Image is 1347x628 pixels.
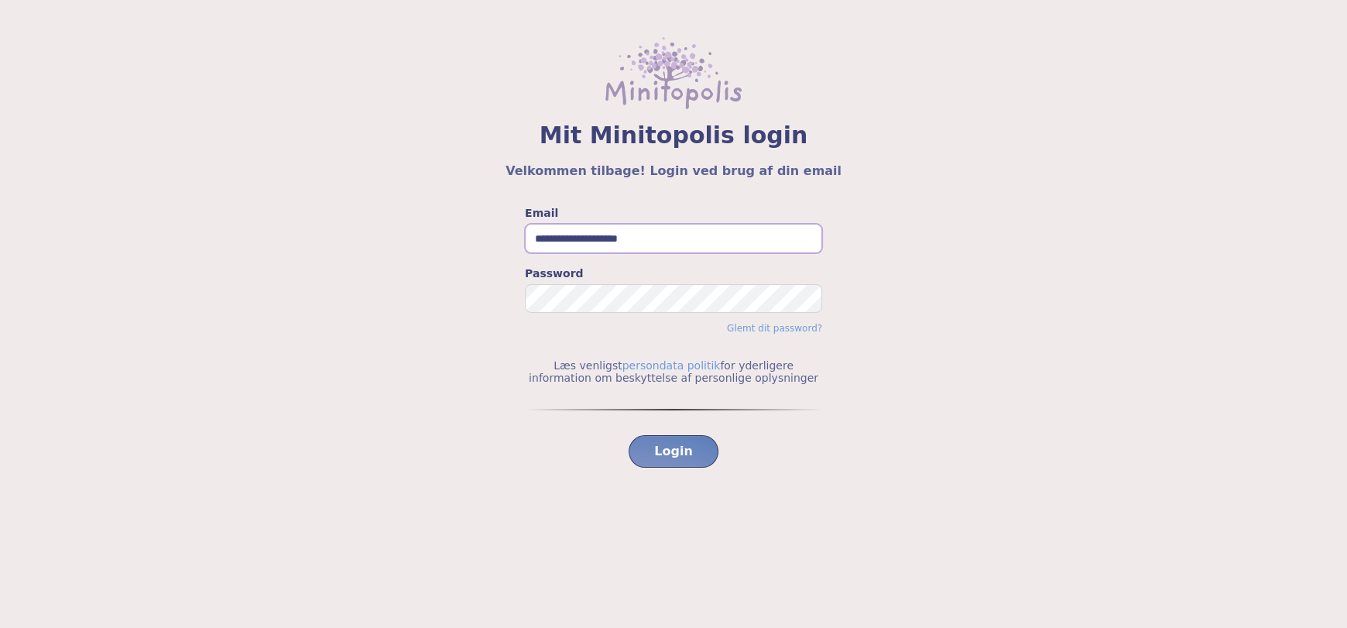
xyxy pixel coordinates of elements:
label: Email [525,205,822,221]
button: Login [629,435,718,468]
span: Login [654,442,693,461]
h5: Velkommen tilbage! Login ved brug af din email [37,162,1310,180]
label: Password [525,266,822,281]
a: Glemt dit password? [727,323,822,334]
a: persondata politik [622,359,721,372]
span: Mit Minitopolis login [37,122,1310,149]
p: Læs venligst for yderligere information om beskyttelse af personlige oplysninger [525,359,822,384]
